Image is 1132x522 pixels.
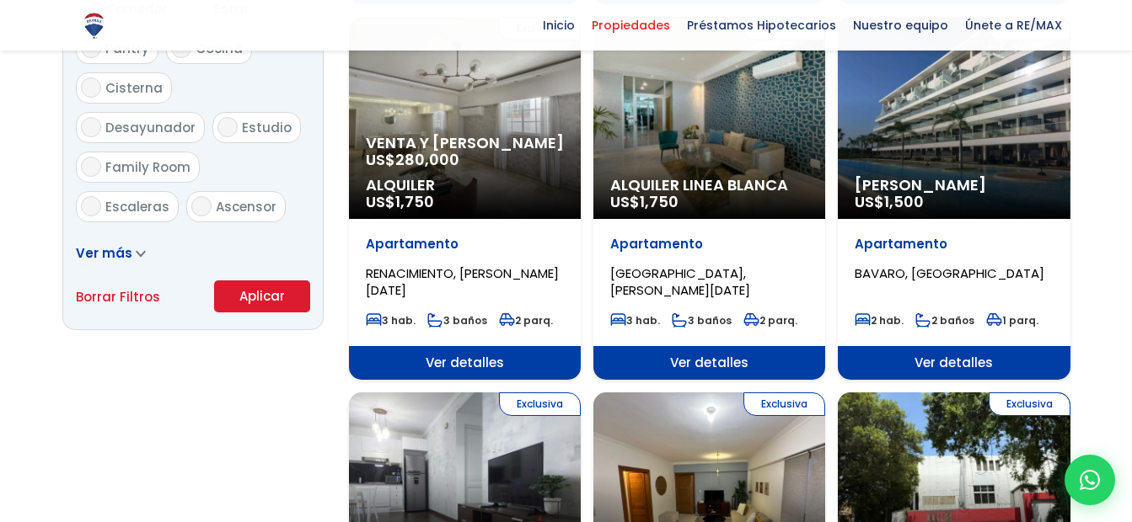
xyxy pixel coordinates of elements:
span: Ver detalles [838,346,1070,380]
a: Ver más [76,244,146,262]
span: RENACIMIENTO, [PERSON_NAME][DATE] [366,264,559,299]
p: Apartamento [855,236,1053,253]
span: Únete a RE/MAX [957,13,1070,38]
span: Desayunador [105,119,196,136]
span: [PERSON_NAME] [855,177,1053,194]
span: 1,750 [395,191,434,212]
input: Estudio [217,117,238,137]
span: 2 parq. [743,313,797,328]
span: Venta y [PERSON_NAME] [366,135,564,152]
span: Ascensor [216,198,276,216]
span: Escaleras [105,198,169,216]
span: Exclusiva [743,392,825,416]
span: 2 baños [915,313,974,328]
span: Propiedades [583,13,679,38]
span: Préstamos Hipotecarios [679,13,845,38]
span: [GEOGRAPHIC_DATA], [PERSON_NAME][DATE] [610,264,750,299]
button: Aplicar [214,280,310,312]
span: Nuestro equipo [845,13,957,38]
input: Ascensor [191,196,212,216]
a: Borrar Filtros [76,286,160,307]
span: 3 hab. [366,313,416,328]
span: Exclusiva [989,392,1070,416]
a: Exclusiva [PERSON_NAME] US$1,500 Apartamento BAVARO, [GEOGRAPHIC_DATA] 2 hab. 2 baños 1 parq. Ver... [838,17,1070,380]
span: US$ [366,149,459,170]
span: Family Room [105,158,190,176]
span: 280,000 [395,149,459,170]
p: Apartamento [610,236,808,253]
span: 2 hab. [855,313,904,328]
span: US$ [610,191,679,212]
span: 3 baños [427,313,487,328]
span: 3 hab. [610,313,660,328]
span: Exclusiva [499,392,581,416]
span: 2 parq. [499,313,553,328]
span: 1 parq. [986,313,1038,328]
input: Escaleras [81,196,101,216]
input: Cisterna [81,77,101,98]
a: Exclusiva Venta y [PERSON_NAME] US$280,000 Alquiler US$1,750 Apartamento RENACIMIENTO, [PERSON_NA... [349,17,581,380]
span: Inicio [534,13,583,38]
span: Cisterna [105,79,163,97]
span: Alquiler [366,177,564,194]
span: Ver detalles [593,346,825,380]
input: Family Room [81,157,101,177]
span: US$ [366,191,434,212]
input: Desayunador [81,117,101,137]
span: BAVARO, [GEOGRAPHIC_DATA] [855,264,1044,282]
span: Ver más [76,244,132,262]
img: Logo de REMAX [79,11,109,40]
p: Apartamento [366,236,564,253]
span: 1,500 [884,191,924,212]
span: Ver detalles [349,346,581,380]
span: 3 baños [672,313,732,328]
span: US$ [855,191,924,212]
a: Exclusiva Alquiler Linea Blanca US$1,750 Apartamento [GEOGRAPHIC_DATA], [PERSON_NAME][DATE] 3 hab... [593,17,825,380]
span: 1,750 [640,191,679,212]
span: Estudio [242,119,292,136]
span: Alquiler Linea Blanca [610,177,808,194]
